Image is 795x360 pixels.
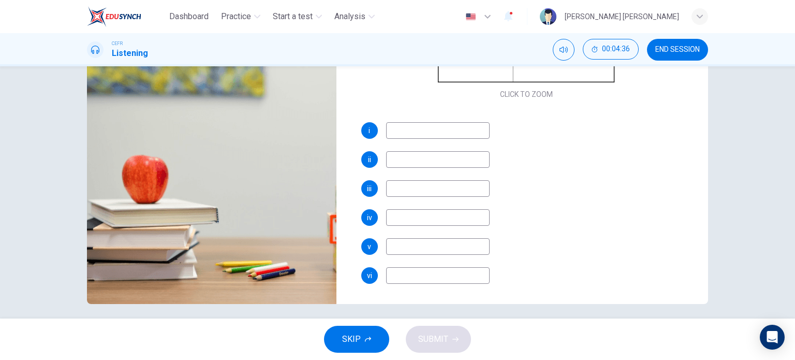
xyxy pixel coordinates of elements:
span: Start a test [273,10,313,23]
button: Start a test [269,7,326,26]
div: Hide [583,39,639,61]
button: 00:04:36 [583,39,639,60]
img: en [464,13,477,21]
div: [PERSON_NAME] [PERSON_NAME] [565,10,679,23]
span: SKIP [342,332,361,347]
span: vi [367,272,372,279]
img: British Holidays [87,52,336,304]
img: Profile picture [540,8,556,25]
span: CEFR [112,40,123,47]
span: Practice [221,10,251,23]
span: Dashboard [169,10,209,23]
span: iv [367,214,372,221]
span: ii [368,156,371,163]
span: v [367,243,371,250]
div: Open Intercom Messenger [760,325,785,350]
span: Analysis [334,10,365,23]
button: Practice [217,7,264,26]
a: EduSynch logo [87,6,165,27]
span: i [369,127,370,134]
img: EduSynch logo [87,6,141,27]
div: Mute [553,39,575,61]
button: END SESSION [647,39,708,61]
span: iii [367,185,372,192]
span: 00:04:36 [602,45,630,53]
button: SKIP [324,326,389,353]
span: END SESSION [655,46,700,54]
h1: Listening [112,47,148,60]
button: Analysis [330,7,379,26]
button: Dashboard [165,7,213,26]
